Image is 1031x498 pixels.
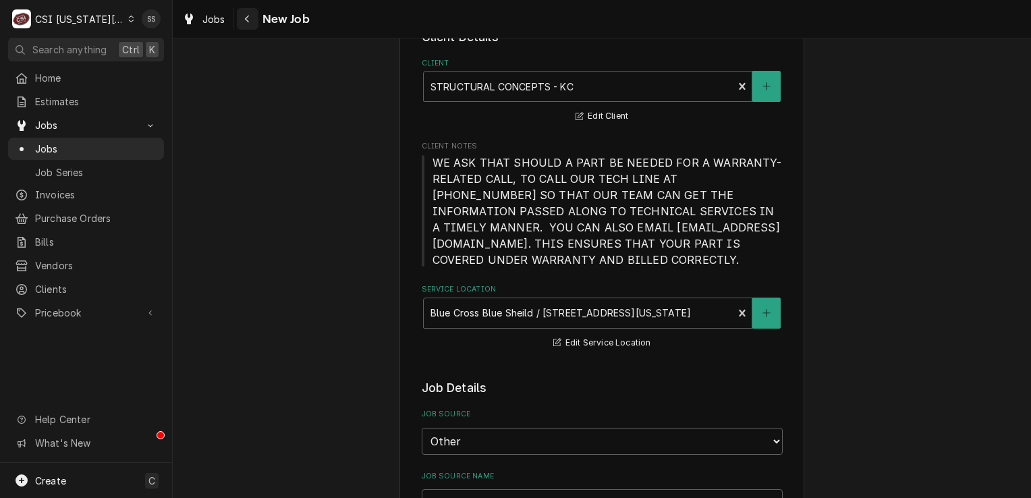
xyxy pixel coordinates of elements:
a: Estimates [8,90,164,113]
span: Help Center [35,412,156,426]
span: Jobs [35,118,137,132]
span: Search anything [32,43,107,57]
svg: Create New Location [762,308,771,318]
div: CSI [US_STATE][GEOGRAPHIC_DATA] [35,12,124,26]
a: Invoices [8,184,164,206]
span: Home [35,71,157,85]
a: Clients [8,278,164,300]
a: Vendors [8,254,164,277]
span: Pricebook [35,306,137,320]
button: Search anythingCtrlK [8,38,164,61]
span: Ctrl [122,43,140,57]
span: Create [35,475,66,487]
a: Jobs [177,8,231,30]
a: Purchase Orders [8,207,164,229]
span: Purchase Orders [35,211,157,225]
span: Clients [35,282,157,296]
svg: Create New Client [762,82,771,91]
span: Bills [35,235,157,249]
a: Home [8,67,164,89]
div: Client [422,58,783,125]
button: Edit Client [574,108,630,125]
button: Navigate back [237,8,258,30]
div: CSI Kansas City's Avatar [12,9,31,28]
div: Service Location [422,284,783,351]
label: Service Location [422,284,783,295]
span: K [149,43,155,57]
div: C [12,9,31,28]
span: C [148,474,155,488]
a: Go to What's New [8,432,164,454]
span: What's New [35,436,156,450]
span: Vendors [35,258,157,273]
span: Job Series [35,165,157,179]
a: Go to Pricebook [8,302,164,324]
span: Jobs [35,142,157,156]
span: Client Notes [422,141,783,152]
span: WE ASK THAT SHOULD A PART BE NEEDED FOR A WARRANTY-RELATED CALL, TO CALL OUR TECH LINE AT [PHONE_... [433,156,782,267]
button: Edit Service Location [551,335,653,352]
a: Go to Jobs [8,114,164,136]
a: Jobs [8,138,164,160]
span: Jobs [202,12,225,26]
div: Job Source [422,409,783,454]
span: New Job [258,10,310,28]
a: Go to Help Center [8,408,164,431]
legend: Job Details [422,379,783,397]
label: Job Source [422,409,783,420]
label: Job Source Name [422,471,783,482]
span: Client Notes [422,155,783,268]
a: Job Series [8,161,164,184]
div: SS [142,9,161,28]
div: Sarah Shafer's Avatar [142,9,161,28]
div: Client Notes [422,141,783,267]
a: Bills [8,231,164,253]
span: Estimates [35,94,157,109]
span: Invoices [35,188,157,202]
button: Create New Location [752,298,781,329]
button: Create New Client [752,71,781,102]
label: Client [422,58,783,69]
